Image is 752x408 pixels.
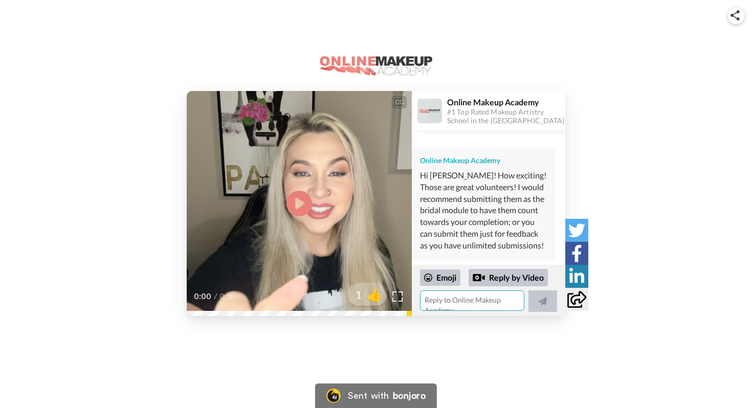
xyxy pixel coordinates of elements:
div: Emoji [420,269,460,286]
div: Reply by Video [469,269,548,286]
span: 1 [347,287,362,302]
span: / [214,290,217,303]
span: 👍 [362,286,387,303]
img: Profile Image [417,99,442,123]
div: Hi [PERSON_NAME]! How exciting! Those are great volunteers! I would recommend submitting them as ... [420,170,547,252]
button: 1👍 [347,283,387,306]
img: Full screen [392,291,403,302]
div: Online Makeup Academy [420,155,547,166]
img: ic_share.svg [731,10,740,20]
span: 0:16 [219,290,237,303]
div: Online Makeup Academy [447,97,565,107]
div: #1 Top Rated Makeup Artistry School in the [GEOGRAPHIC_DATA] [447,108,565,125]
span: 0:00 [194,290,212,303]
div: CC [393,97,406,107]
img: logo [320,56,432,76]
div: Reply by Video [473,271,485,284]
